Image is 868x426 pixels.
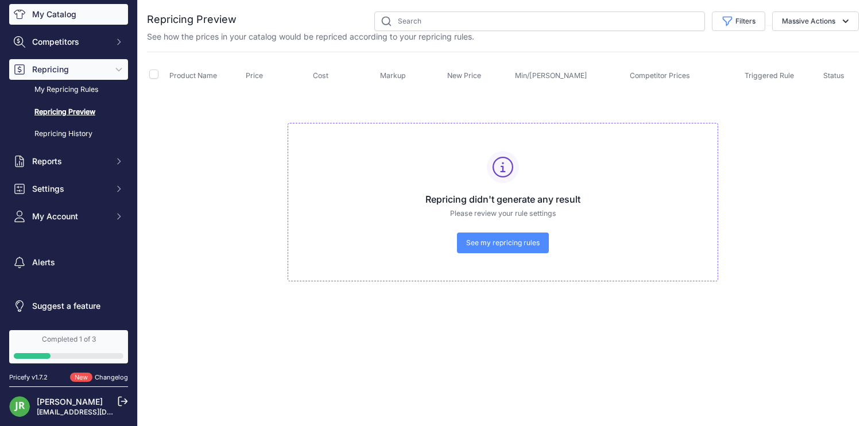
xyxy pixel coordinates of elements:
[70,373,92,382] span: New
[147,31,474,42] p: See how the prices in your catalog would be repriced according to your repricing rules.
[32,211,107,222] span: My Account
[297,192,708,206] h3: Repricing didn't generate any result
[9,206,128,227] button: My Account
[630,71,690,80] span: Competitor Prices
[745,71,794,80] span: Triggered Rule
[313,71,328,80] span: Cost
[9,373,48,382] div: Pricefy v1.7.2
[515,71,587,80] span: Min/[PERSON_NAME]
[712,11,765,31] button: Filters
[37,408,157,416] a: [EMAIL_ADDRESS][DOMAIN_NAME]
[9,124,128,144] a: Repricing History
[447,71,481,80] span: New Price
[9,59,128,80] button: Repricing
[32,156,107,167] span: Reports
[169,71,217,80] span: Product Name
[772,11,859,31] button: Massive Actions
[9,80,128,100] a: My Repricing Rules
[32,64,107,75] span: Repricing
[9,179,128,199] button: Settings
[9,330,128,363] a: Completed 1 of 3
[9,151,128,172] button: Reports
[380,71,406,80] span: Markup
[14,335,123,344] div: Completed 1 of 3
[9,102,128,122] a: Repricing Preview
[32,36,107,48] span: Competitors
[147,11,237,28] h2: Repricing Preview
[9,32,128,52] button: Competitors
[297,208,708,219] p: Please review your rule settings
[95,373,128,381] a: Changelog
[37,397,103,406] a: [PERSON_NAME]
[457,233,549,253] a: See my repricing rules
[374,11,705,31] input: Search
[823,71,844,80] span: Status
[9,296,128,316] a: Suggest a feature
[9,4,128,25] a: My Catalog
[246,71,263,80] span: Price
[9,252,128,273] a: Alerts
[32,183,107,195] span: Settings
[466,238,540,247] span: See my repricing rules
